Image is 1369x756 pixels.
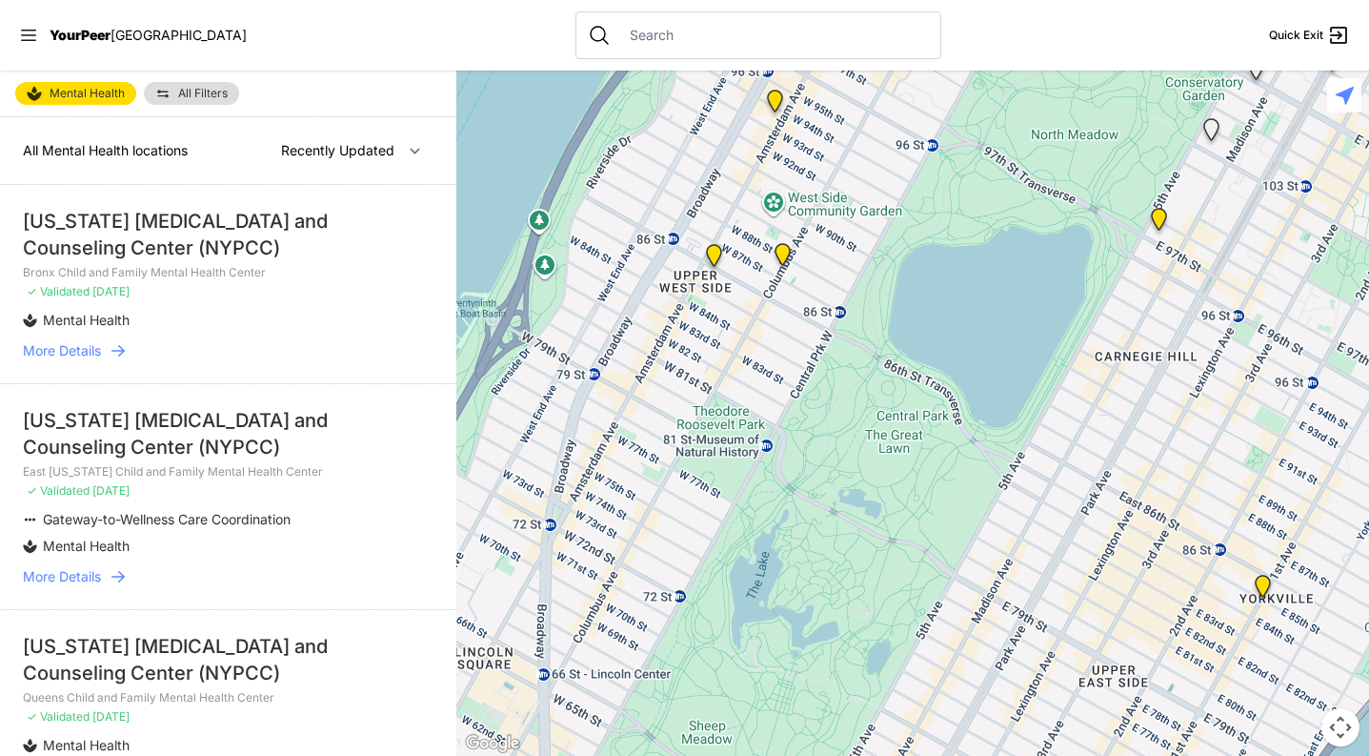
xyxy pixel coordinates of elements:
[50,27,111,43] span: YourPeer
[27,284,90,298] span: ✓ Validated
[23,265,433,280] p: Bronx Child and Family Mental Health Center
[1269,28,1323,43] span: Quick Exit
[1147,208,1171,238] div: Hospital Adult Outpatient Psychiatry Clinic: 5th Avenue
[763,90,787,120] div: Amsterdam Family Health Center
[23,464,433,480] p: East [US_STATE] Child and Family Mental Health Center
[144,82,239,105] a: All Filters
[23,208,433,261] div: [US_STATE] [MEDICAL_DATA] and Counseling Center (NYPCC)
[92,709,130,724] span: [DATE]
[23,567,433,586] a: More Details
[618,26,929,45] input: Search
[43,538,130,554] span: Mental Health
[23,142,188,158] span: All Mental Health locations
[1321,708,1359,746] button: Map camera controls
[50,30,247,41] a: YourPeer[GEOGRAPHIC_DATA]
[1244,57,1268,88] div: Hospital Adult Outpatient Psychiatry Clinic: 106th Street
[461,731,524,756] a: Open this area in Google Maps (opens a new window)
[43,511,291,527] span: Gateway-to-Wellness Care Coordination
[111,27,247,43] span: [GEOGRAPHIC_DATA]
[702,244,726,275] div: 86th Street
[43,312,130,328] span: Mental Health
[771,243,795,274] div: TOP Opportunities / Green Keepers
[43,737,130,753] span: Mental Health
[23,341,101,360] span: More Details
[92,483,130,498] span: [DATE]
[92,284,130,298] span: [DATE]
[23,341,433,360] a: More Details
[1251,575,1275,605] div: Trauma-Informed Yoga
[50,86,125,101] span: Mental Health
[27,483,90,498] span: ✓ Validated
[27,709,90,724] span: ✓ Validated
[23,633,433,686] div: [US_STATE] [MEDICAL_DATA] and Counseling Center (NYPCC)
[178,88,228,99] span: All Filters
[1199,118,1223,149] div: East Harlem Health Outreach Partnership (EHHOP), Closed
[23,567,101,586] span: More Details
[461,731,524,756] img: Google
[1269,24,1350,47] a: Quick Exit
[23,407,433,460] div: [US_STATE] [MEDICAL_DATA] and Counseling Center (NYPCC)
[15,82,136,105] a: Mental Health
[23,690,433,705] p: Queens Child and Family Mental Health Center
